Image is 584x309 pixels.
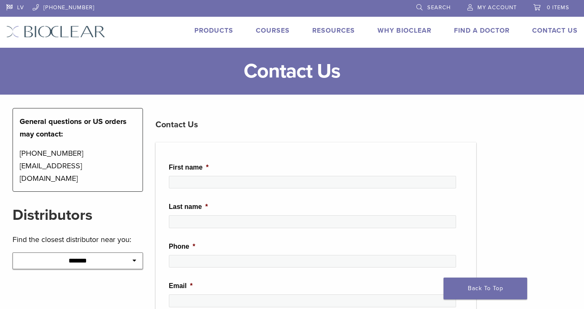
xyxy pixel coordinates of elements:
h3: Contact Us [156,115,476,135]
span: 0 items [547,4,569,11]
a: Why Bioclear [377,26,431,35]
img: Bioclear [6,26,105,38]
span: My Account [477,4,517,11]
p: Find the closest distributor near you: [13,233,143,246]
span: Search [427,4,451,11]
a: Courses [256,26,290,35]
p: [PHONE_NUMBER] [EMAIL_ADDRESS][DOMAIN_NAME] [20,147,136,185]
label: First name [169,163,209,172]
label: Email [169,282,193,291]
a: Find A Doctor [454,26,510,35]
h2: Distributors [13,205,143,225]
a: Resources [312,26,355,35]
a: Products [194,26,233,35]
label: Last name [169,203,208,211]
strong: General questions or US orders may contact: [20,117,127,139]
a: Back To Top [444,278,527,299]
label: Phone [169,242,195,251]
a: Contact Us [532,26,578,35]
